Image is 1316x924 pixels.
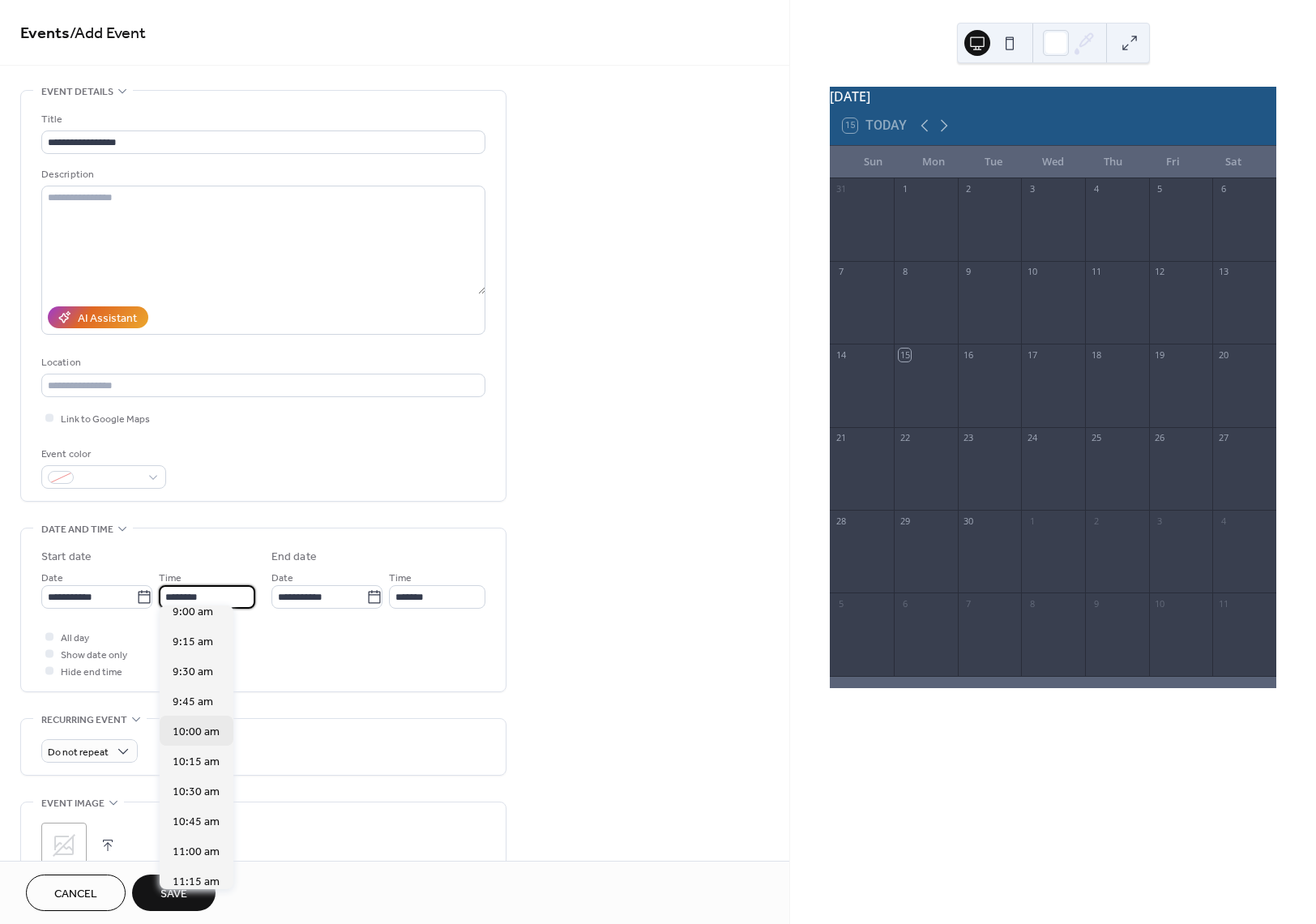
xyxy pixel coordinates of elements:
[963,597,975,610] div: 7
[963,183,975,195] div: 2
[1217,349,1229,361] div: 20
[41,111,482,128] div: Title
[41,795,105,812] span: Event image
[173,604,213,621] span: 9:00 am
[61,647,127,664] span: Show date only
[1090,266,1102,278] div: 11
[899,515,911,527] div: 29
[173,784,220,801] span: 10:30 am
[903,146,963,178] div: Mon
[1090,183,1102,195] div: 4
[78,310,137,327] div: AI Assistant
[271,570,293,587] span: Date
[1083,146,1143,178] div: Thu
[54,886,97,903] span: Cancel
[61,664,122,681] span: Hide end time
[173,724,220,741] span: 10:00 am
[48,743,109,762] span: Do not repeat
[41,823,87,868] div: ;
[835,266,847,278] div: 7
[1090,515,1102,527] div: 2
[835,515,847,527] div: 28
[899,432,911,444] div: 22
[20,18,70,49] a: Events
[1026,266,1038,278] div: 10
[963,349,975,361] div: 16
[159,570,182,587] span: Time
[41,549,92,566] div: Start date
[1026,597,1038,610] div: 8
[899,349,911,361] div: 15
[1217,183,1229,195] div: 6
[41,446,163,463] div: Event color
[173,694,213,711] span: 9:45 am
[899,266,911,278] div: 8
[835,183,847,195] div: 31
[1217,266,1229,278] div: 13
[1026,183,1038,195] div: 3
[61,411,150,428] span: Link to Google Maps
[389,570,412,587] span: Time
[1090,597,1102,610] div: 9
[1154,266,1166,278] div: 12
[173,754,220,771] span: 10:15 am
[41,712,127,729] span: Recurring event
[173,634,213,651] span: 9:15 am
[70,18,146,49] span: / Add Event
[835,349,847,361] div: 14
[1154,515,1166,527] div: 3
[173,874,220,891] span: 11:15 am
[132,875,216,911] button: Save
[26,875,126,911] button: Cancel
[41,166,482,183] div: Description
[160,886,187,903] span: Save
[1154,349,1166,361] div: 19
[1217,597,1229,610] div: 11
[830,87,1276,106] div: [DATE]
[1143,146,1203,178] div: Fri
[1217,432,1229,444] div: 27
[41,83,113,101] span: Event details
[1154,183,1166,195] div: 5
[1203,146,1263,178] div: Sat
[963,432,975,444] div: 23
[173,844,220,861] span: 11:00 am
[41,354,482,371] div: Location
[899,597,911,610] div: 6
[963,146,1023,178] div: Tue
[1090,349,1102,361] div: 18
[835,432,847,444] div: 21
[963,266,975,278] div: 9
[271,549,317,566] div: End date
[835,597,847,610] div: 5
[41,570,63,587] span: Date
[41,521,113,538] span: Date and time
[963,515,975,527] div: 30
[1154,432,1166,444] div: 26
[843,146,903,178] div: Sun
[61,630,89,647] span: All day
[173,664,213,681] span: 9:30 am
[48,306,148,328] button: AI Assistant
[173,814,220,831] span: 10:45 am
[1217,515,1229,527] div: 4
[1026,432,1038,444] div: 24
[1090,432,1102,444] div: 25
[1154,597,1166,610] div: 10
[1026,349,1038,361] div: 17
[899,183,911,195] div: 1
[1023,146,1083,178] div: Wed
[1026,515,1038,527] div: 1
